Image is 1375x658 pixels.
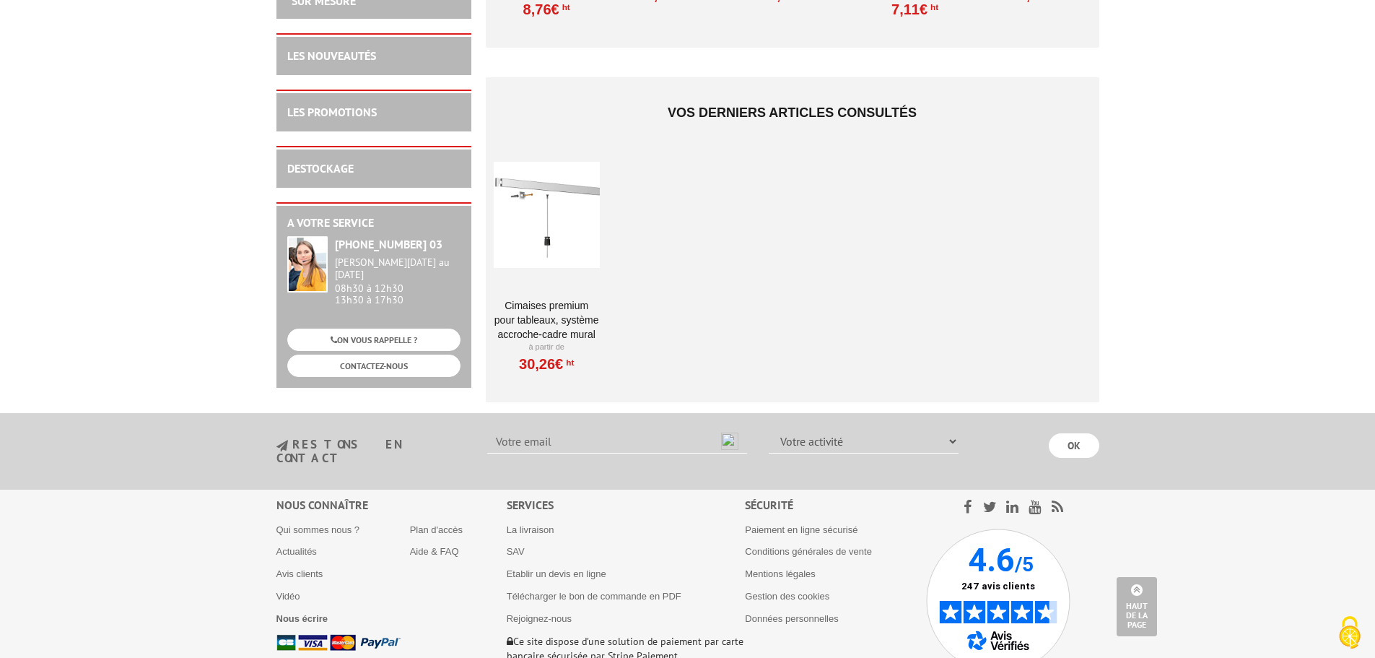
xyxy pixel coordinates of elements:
[507,591,681,602] a: Télécharger le bon de commande en PDF
[559,2,570,12] sup: HT
[563,358,574,368] sup: HT
[1324,609,1375,658] button: Cookies (fenêtre modale)
[745,546,872,557] a: Conditions générales de vente
[287,236,328,293] img: widget-service.jpg
[668,105,917,120] span: Vos derniers articles consultés
[487,429,747,454] input: Votre email
[494,298,600,342] a: Cimaises PREMIUM pour tableaux, système accroche-cadre mural
[523,5,570,14] a: 8,76€HT
[507,613,572,624] a: Rejoignez-nous
[276,613,328,624] a: Nous écrire
[410,546,459,557] a: Aide & FAQ
[1332,615,1368,651] img: Cookies (fenêtre modale)
[927,2,938,12] sup: HT
[287,217,460,230] h2: A votre service
[745,613,838,624] a: Données personnelles
[507,497,746,514] div: Services
[276,440,288,452] img: newsletter.jpg
[507,546,525,557] a: SAV
[1117,577,1157,636] a: Haut de la page
[494,342,600,353] p: À partir de
[287,161,354,176] a: DESTOCKAGE
[410,524,463,535] a: Plan d'accès
[507,568,606,579] a: Etablir un devis en ligne
[745,497,926,514] div: Sécurité
[276,546,317,557] a: Actualités
[335,237,442,251] strong: [PHONE_NUMBER] 03
[276,524,360,535] a: Qui sommes nous ?
[1049,433,1099,458] input: OK
[519,360,574,368] a: 30,26€HT
[287,48,376,63] a: LES NOUVEAUTÉS
[745,524,857,535] a: Paiement en ligne sécurisé
[745,591,829,602] a: Gestion des cookies
[276,591,300,602] a: Vidéo
[287,355,460,377] a: CONTACTEZ-NOUS
[335,256,460,306] div: 08h30 à 12h30 13h30 à 17h30
[276,497,507,514] div: Nous connaître
[335,256,460,281] div: [PERSON_NAME][DATE] au [DATE]
[276,438,466,464] h3: restons en contact
[287,329,460,351] a: ON VOUS RAPPELLE ?
[276,568,323,579] a: Avis clients
[745,568,816,579] a: Mentions légales
[287,105,377,119] a: LES PROMOTIONS
[891,5,938,14] a: 7,11€HT
[721,433,738,450] img: npw-badge-icon-locked.svg
[507,524,554,535] a: La livraison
